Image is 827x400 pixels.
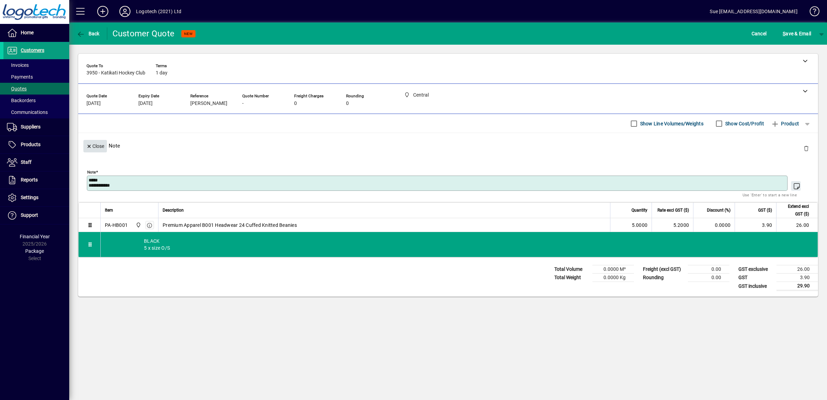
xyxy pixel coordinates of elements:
[346,101,349,106] span: 0
[750,27,769,40] button: Cancel
[138,101,153,106] span: [DATE]
[21,159,31,165] span: Staff
[798,145,815,151] app-page-header-button: Delete
[101,232,818,257] div: BLACK 5 x size O/S
[776,282,818,291] td: 29.90
[735,265,776,274] td: GST exclusive
[25,248,44,254] span: Package
[767,117,802,130] button: Product
[551,274,592,282] td: Total Weight
[163,206,184,214] span: Description
[21,142,40,147] span: Products
[136,6,181,17] div: Logotech (2021) Ltd
[21,47,44,53] span: Customers
[783,31,785,36] span: S
[724,120,764,127] label: Show Cost/Profit
[688,274,729,282] td: 0.00
[3,189,69,206] a: Settings
[776,218,818,232] td: 26.00
[779,27,815,40] button: Save & Email
[3,136,69,153] a: Products
[752,28,767,39] span: Cancel
[783,28,811,39] span: ave & Email
[7,109,48,115] span: Communications
[735,282,776,291] td: GST inclusive
[134,221,142,229] span: Central
[657,206,689,214] span: Rate excl GST ($)
[592,274,634,282] td: 0.0000 Kg
[92,5,114,18] button: Add
[82,143,109,149] app-page-header-button: Close
[242,101,244,106] span: -
[639,120,703,127] label: Show Line Volumes/Weights
[3,106,69,118] a: Communications
[75,27,101,40] button: Back
[76,31,100,36] span: Back
[3,24,69,42] a: Home
[7,98,36,103] span: Backorders
[112,28,175,39] div: Customer Quote
[632,222,648,229] span: 5.0000
[735,218,776,232] td: 3.90
[3,83,69,95] a: Quotes
[551,265,592,274] td: Total Volume
[639,274,688,282] td: Rounding
[693,218,735,232] td: 0.0000
[87,101,101,106] span: [DATE]
[69,27,107,40] app-page-header-button: Back
[743,191,797,199] mat-hint: Use 'Enter' to start a new line
[3,154,69,171] a: Staff
[631,206,647,214] span: Quantity
[710,6,798,17] div: Sue [EMAIL_ADDRESS][DOMAIN_NAME]
[20,234,50,239] span: Financial Year
[114,5,136,18] button: Profile
[87,170,96,175] mat-label: Note
[21,195,38,200] span: Settings
[21,177,38,183] span: Reports
[21,124,40,130] span: Suppliers
[21,30,34,35] span: Home
[3,95,69,106] a: Backorders
[776,274,818,282] td: 3.90
[86,141,104,152] span: Close
[707,206,730,214] span: Discount (%)
[639,265,688,274] td: Freight (excl GST)
[105,222,128,229] div: PA-HB001
[163,222,297,229] span: Premium Apparel B001 Headwear 24 Cuffed Knitted Beanies
[83,140,107,152] button: Close
[3,207,69,224] a: Support
[781,203,809,218] span: Extend excl GST ($)
[156,70,167,76] span: 1 day
[7,62,29,68] span: Invoices
[7,74,33,80] span: Payments
[758,206,772,214] span: GST ($)
[776,265,818,274] td: 26.00
[3,71,69,83] a: Payments
[592,265,634,274] td: 0.0000 M³
[771,118,799,129] span: Product
[735,274,776,282] td: GST
[78,133,818,158] div: Note
[805,1,818,24] a: Knowledge Base
[3,118,69,136] a: Suppliers
[3,171,69,189] a: Reports
[21,212,38,218] span: Support
[294,101,297,106] span: 0
[798,140,815,157] button: Delete
[688,265,729,274] td: 0.00
[190,101,227,106] span: [PERSON_NAME]
[87,70,145,76] span: 3950 - Katikati Hockey Club
[7,86,27,91] span: Quotes
[3,59,69,71] a: Invoices
[656,222,689,229] div: 5.2000
[184,32,193,36] span: NEW
[105,206,113,214] span: Item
